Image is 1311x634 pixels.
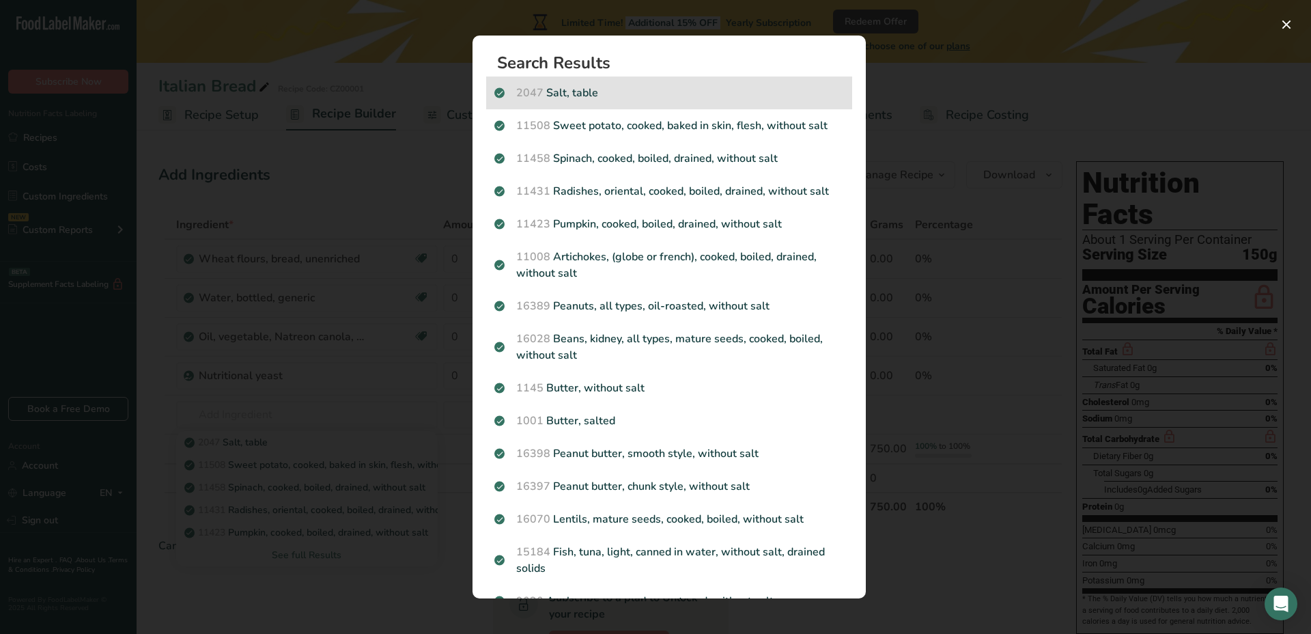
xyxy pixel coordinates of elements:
[516,249,550,264] span: 11008
[516,512,550,527] span: 16070
[494,593,844,609] p: Applesauce, canned, sweetened, without salt
[494,150,844,167] p: Spinach, cooked, boiled, drained, without salt
[494,331,844,363] p: Beans, kidney, all types, mature seeds, cooked, boiled, without salt
[494,249,844,281] p: Artichokes, (globe or french), cooked, boiled, drained, without salt
[516,217,550,232] span: 11423
[494,413,844,429] p: Butter, salted
[494,183,844,199] p: Radishes, oriental, cooked, boiled, drained, without salt
[516,413,544,428] span: 1001
[516,446,550,461] span: 16398
[516,118,550,133] span: 11508
[516,151,550,166] span: 11458
[516,299,550,314] span: 16389
[516,479,550,494] span: 16397
[516,184,550,199] span: 11431
[516,85,544,100] span: 2047
[494,85,844,101] p: Salt, table
[516,381,544,396] span: 1145
[497,55,852,71] h1: Search Results
[494,478,844,495] p: Peanut butter, chunk style, without salt
[1265,588,1297,620] div: Open Intercom Messenger
[494,445,844,462] p: Peanut butter, smooth style, without salt
[494,298,844,314] p: Peanuts, all types, oil-roasted, without salt
[494,511,844,527] p: Lentils, mature seeds, cooked, boiled, without salt
[516,594,544,609] span: 9020
[494,216,844,232] p: Pumpkin, cooked, boiled, drained, without salt
[494,380,844,396] p: Butter, without salt
[494,118,844,134] p: Sweet potato, cooked, baked in skin, flesh, without salt
[494,544,844,577] p: Fish, tuna, light, canned in water, without salt, drained solids
[516,331,550,346] span: 16028
[516,545,550,560] span: 15184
